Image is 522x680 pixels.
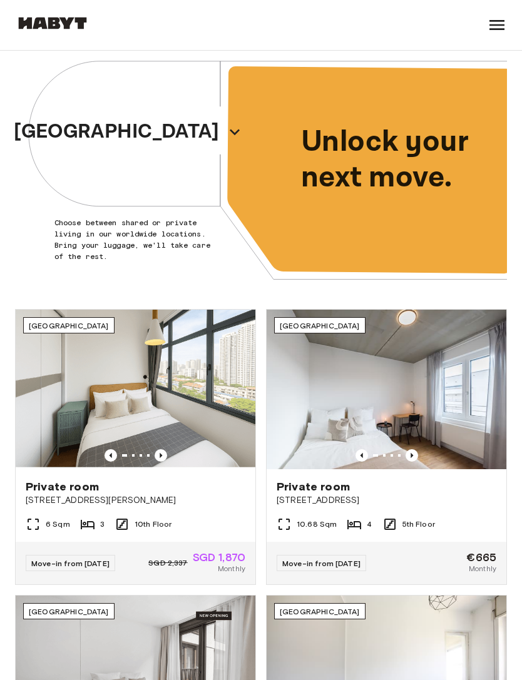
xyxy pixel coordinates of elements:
span: 10th Floor [135,519,172,530]
span: SGD 2,337 [148,557,187,569]
button: Previous image [356,449,368,462]
button: Previous image [105,449,117,462]
span: [STREET_ADDRESS] [277,494,496,507]
span: [GEOGRAPHIC_DATA] [280,607,360,616]
span: [GEOGRAPHIC_DATA] [29,321,109,330]
span: 3 [100,519,105,530]
p: Unlock your next move. [301,124,487,196]
img: Marketing picture of unit DE-04-037-026-03Q [267,310,506,469]
p: Choose between shared or private living in our worldwide locations. Bring your luggage, we'll tak... [54,217,217,262]
button: [GEOGRAPHIC_DATA] [9,113,247,151]
span: Private room [26,479,99,494]
span: Monthly [218,563,245,574]
button: Previous image [406,449,418,462]
span: [GEOGRAPHIC_DATA] [29,607,109,616]
span: 4 [367,519,372,530]
span: [GEOGRAPHIC_DATA] [280,321,360,330]
span: Private room [277,479,350,494]
span: 5th Floor [402,519,435,530]
span: Move-in from [DATE] [31,559,110,568]
p: [GEOGRAPHIC_DATA] [14,117,219,147]
img: Marketing picture of unit SG-01-116-001-02 [16,310,255,469]
span: 6 Sqm [46,519,70,530]
span: [STREET_ADDRESS][PERSON_NAME] [26,494,245,507]
span: Move-in from [DATE] [282,559,361,568]
img: Habyt [15,17,90,29]
span: 10.68 Sqm [297,519,337,530]
span: €665 [466,552,496,563]
a: Marketing picture of unit DE-04-037-026-03QPrevious imagePrevious image[GEOGRAPHIC_DATA]Private r... [266,309,507,585]
span: Monthly [469,563,496,574]
a: Marketing picture of unit SG-01-116-001-02Previous imagePrevious image[GEOGRAPHIC_DATA]Private ro... [15,309,256,585]
button: Previous image [155,449,167,462]
span: SGD 1,870 [193,552,245,563]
